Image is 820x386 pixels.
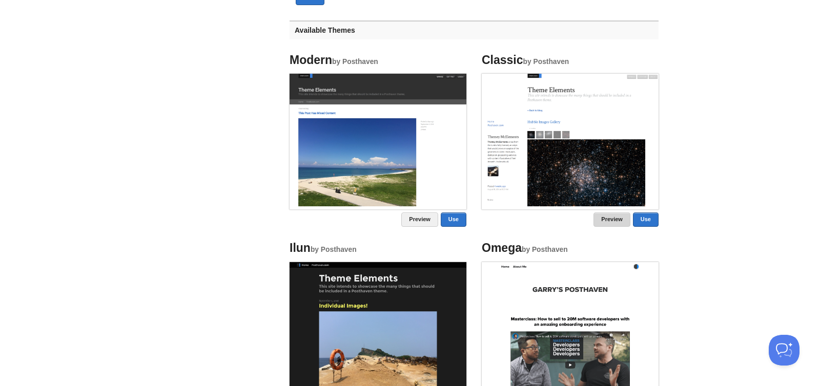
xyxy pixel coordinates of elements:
[290,74,466,206] img: Screenshot
[769,335,799,366] iframe: Help Scout Beacon - Open
[290,242,466,254] h4: Ilun
[593,212,630,227] a: Preview
[311,246,357,253] small: by Posthaven
[482,242,659,254] h4: Omega
[401,212,438,227] a: Preview
[482,74,659,206] img: Screenshot
[441,212,466,227] a: Use
[633,212,659,227] a: Use
[290,20,659,39] h3: Available Themes
[523,58,569,66] small: by Posthaven
[332,58,378,66] small: by Posthaven
[290,54,466,67] h4: Modern
[522,246,568,253] small: by Posthaven
[482,54,659,67] h4: Classic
